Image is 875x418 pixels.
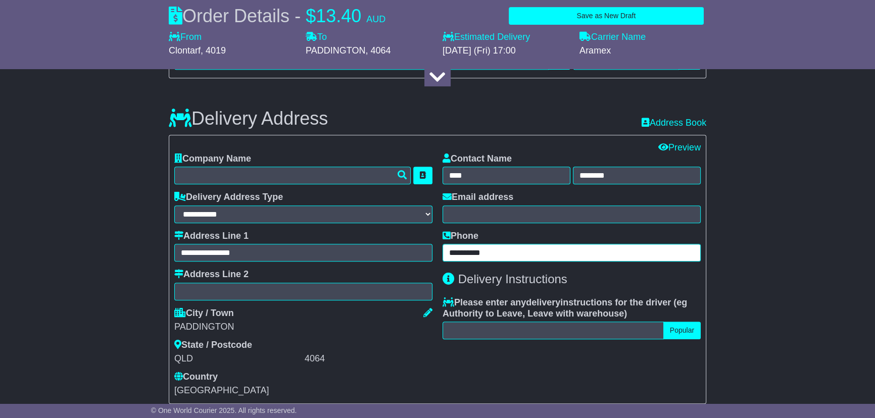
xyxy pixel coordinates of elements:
[443,153,512,165] label: Contact Name
[443,192,513,203] label: Email address
[366,14,385,24] span: AUD
[151,406,297,414] span: © One World Courier 2025. All rights reserved.
[306,45,365,56] span: PADDINGTON
[306,32,327,43] label: To
[174,308,234,319] label: City / Town
[169,45,201,56] span: Clontarf
[169,5,385,27] div: Order Details -
[174,340,252,351] label: State / Postcode
[174,322,432,333] div: PADDINGTON
[443,297,687,319] span: eg Authority to Leave, Leave with warehouse
[579,45,706,57] div: Aramex
[169,109,328,129] h3: Delivery Address
[174,231,249,242] label: Address Line 1
[663,322,701,339] button: Popular
[174,385,269,395] span: [GEOGRAPHIC_DATA]
[458,272,567,286] span: Delivery Instructions
[658,142,701,152] a: Preview
[169,32,202,43] label: From
[316,6,361,26] span: 13.40
[305,353,432,364] div: 4064
[526,297,560,307] span: delivery
[509,7,704,25] button: Save as New Draft
[443,231,478,242] label: Phone
[174,353,302,364] div: QLD
[201,45,226,56] span: , 4019
[642,118,706,128] a: Address Book
[443,297,701,319] label: Please enter any instructions for the driver ( )
[174,153,251,165] label: Company Name
[306,6,316,26] span: $
[579,32,646,43] label: Carrier Name
[365,45,391,56] span: , 4064
[174,192,283,203] label: Delivery Address Type
[174,372,218,383] label: Country
[443,45,569,57] div: [DATE] (Fri) 17:00
[174,269,249,280] label: Address Line 2
[443,32,569,43] label: Estimated Delivery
